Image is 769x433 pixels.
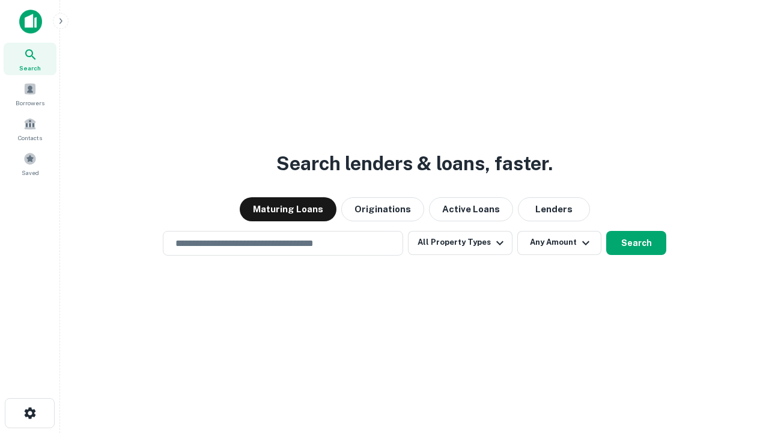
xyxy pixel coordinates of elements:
[517,231,601,255] button: Any Amount
[429,197,513,221] button: Active Loans
[18,133,42,143] span: Contacts
[276,149,553,178] h3: Search lenders & loans, faster.
[4,43,56,75] a: Search
[408,231,512,255] button: All Property Types
[19,10,42,34] img: capitalize-icon.png
[22,168,39,177] span: Saved
[709,298,769,356] iframe: Chat Widget
[4,147,56,180] a: Saved
[518,197,590,221] button: Lenders
[4,78,56,110] a: Borrowers
[19,63,41,73] span: Search
[4,112,56,145] a: Contacts
[240,197,336,221] button: Maturing Loans
[16,98,44,108] span: Borrowers
[606,231,666,255] button: Search
[341,197,424,221] button: Originations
